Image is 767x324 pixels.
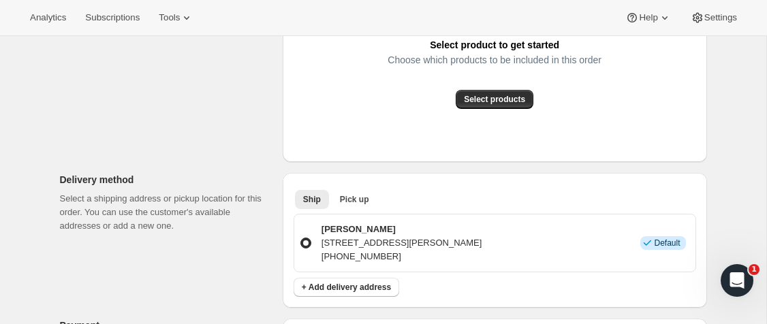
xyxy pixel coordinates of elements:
iframe: Intercom live chat [721,264,753,297]
span: Pick up [340,194,369,205]
span: Help [639,12,657,23]
button: Subscriptions [77,8,148,27]
button: Help [617,8,679,27]
button: Settings [683,8,745,27]
span: Settings [704,12,737,23]
span: Select products [464,94,525,105]
span: Analytics [30,12,66,23]
span: Ship [303,194,321,205]
p: Select a shipping address or pickup location for this order. You can use the customer's available... [60,192,272,233]
button: Tools [151,8,202,27]
p: Delivery method [60,173,272,187]
span: Default [654,238,680,248]
span: Select product to get started [430,35,559,54]
span: Tools [159,12,180,23]
span: Subscriptions [85,12,140,23]
span: + Add delivery address [302,282,391,293]
p: [PHONE_NUMBER] [322,250,482,263]
button: Select products [456,90,533,109]
button: Analytics [22,8,74,27]
span: 1 [749,264,760,275]
span: Choose which products to be included in this order [388,50,601,69]
p: [PERSON_NAME] [322,223,482,236]
button: + Add delivery address [294,278,399,297]
p: [STREET_ADDRESS][PERSON_NAME] [322,236,482,250]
